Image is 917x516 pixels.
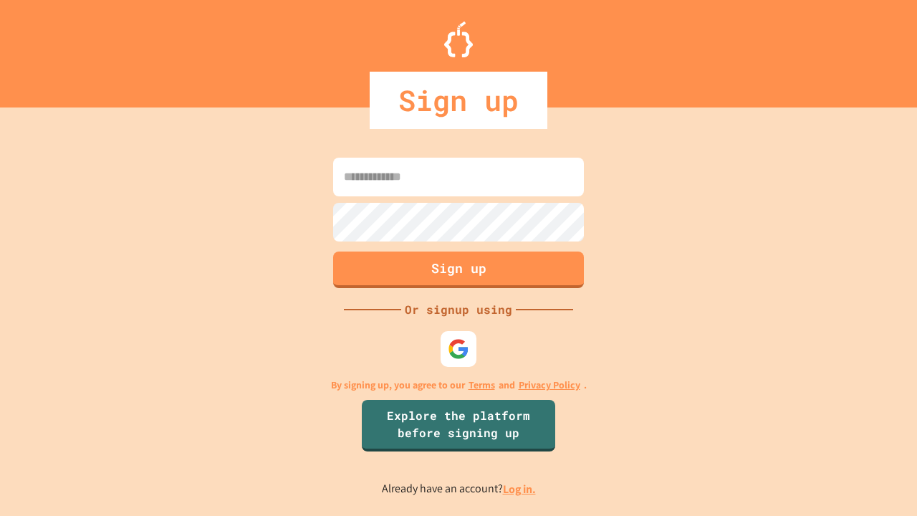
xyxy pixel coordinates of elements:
[333,252,584,288] button: Sign up
[469,378,495,393] a: Terms
[362,400,555,451] a: Explore the platform before signing up
[401,301,516,318] div: Or signup using
[331,378,587,393] p: By signing up, you agree to our and .
[519,378,580,393] a: Privacy Policy
[503,482,536,497] a: Log in.
[370,72,547,129] div: Sign up
[448,338,469,360] img: google-icon.svg
[382,480,536,498] p: Already have an account?
[444,21,473,57] img: Logo.svg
